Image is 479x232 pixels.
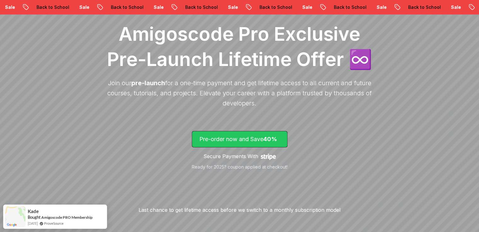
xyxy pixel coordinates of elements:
[199,135,280,144] p: Pre-order now and Save
[44,221,64,226] a: ProveSource
[41,215,93,220] a: Amigoscode PRO Membership
[192,164,288,170] p: Ready for 2025? coupon applied at checkout!
[144,4,164,10] p: Sale
[131,79,165,87] span: pre-launch
[263,136,277,142] span: 40%
[203,152,258,160] p: Secure Payments With
[324,4,367,10] p: Back to School
[28,209,39,214] span: Kade
[192,131,288,170] a: lifetime-access
[250,4,293,10] p: Back to School
[27,4,70,10] p: Back to School
[28,215,41,220] span: Bought
[293,4,313,10] p: Sale
[175,4,218,10] p: Back to School
[104,21,375,72] h1: Amigoscode Pro Exclusive Pre-Launch Lifetime Offer ♾️
[104,78,375,108] p: Join our for a one-time payment and get lifetime access to all current and future courses, tutori...
[441,4,461,10] p: Sale
[139,206,340,214] p: Last chance to get lifetime access before we switch to a monthly subscription model
[218,4,238,10] p: Sale
[398,4,441,10] p: Back to School
[5,206,26,227] img: provesource social proof notification image
[70,4,90,10] p: Sale
[367,4,387,10] p: Sale
[101,4,144,10] p: Back to School
[28,221,38,226] span: [DATE]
